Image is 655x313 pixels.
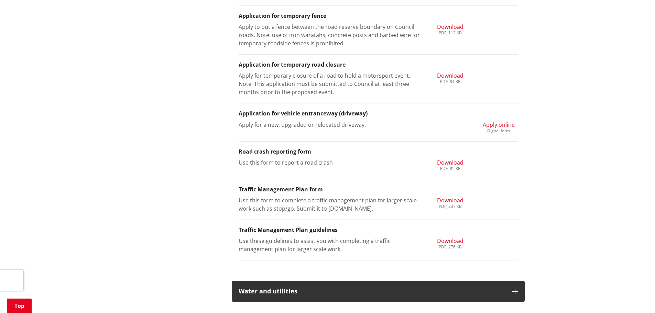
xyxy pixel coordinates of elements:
[437,23,463,31] span: Download
[437,197,463,204] span: Download
[437,23,463,35] a: Download PDF, 112 KB
[437,237,463,249] a: Download PDF, 276 KB
[483,121,515,133] a: Apply online Digital form
[437,167,463,171] div: PDF, 85 KB
[239,121,421,129] p: Apply for a new, upgraded or relocated driveway.
[437,80,463,84] div: PDF, 84 KB
[437,71,463,84] a: Download PDF, 84 KB
[239,71,421,96] p: Apply for temporary closure of a road to hold a motorsport event. Note: This application must be ...
[437,159,463,166] span: Download
[7,299,32,313] a: Top
[239,23,421,47] p: Apply to put a fence between the road reserve boundary on Council roads. Note: use of iron warata...
[239,227,518,233] h3: Traffic Management Plan guidelines
[239,237,421,253] p: Use these guidelines to assist you with completing a traffic management plan for larger scale work.
[239,148,518,155] h3: Road crash reporting form
[437,158,463,171] a: Download PDF, 85 KB
[239,196,421,213] p: Use this form to complete a traffic management plan for larger scale work such as stop/go. Submit...
[483,129,515,133] div: Digital form
[239,13,518,19] h3: Application for temporary fence
[623,284,648,309] iframe: Messenger Launcher
[437,196,463,209] a: Download PDF, 237 KB
[483,121,515,128] span: Apply online
[239,62,518,68] h3: Application for temporary road closure
[239,288,505,295] h3: Water and utilities
[437,72,463,79] span: Download
[239,158,421,167] p: Use this form to report a road crash
[239,110,518,117] h3: Application for vehicle entranceway (driveway)
[437,204,463,209] div: PDF, 237 KB
[437,237,463,245] span: Download
[437,245,463,249] div: PDF, 276 KB
[437,31,463,35] div: PDF, 112 KB
[239,186,518,193] h3: Traffic Management Plan form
